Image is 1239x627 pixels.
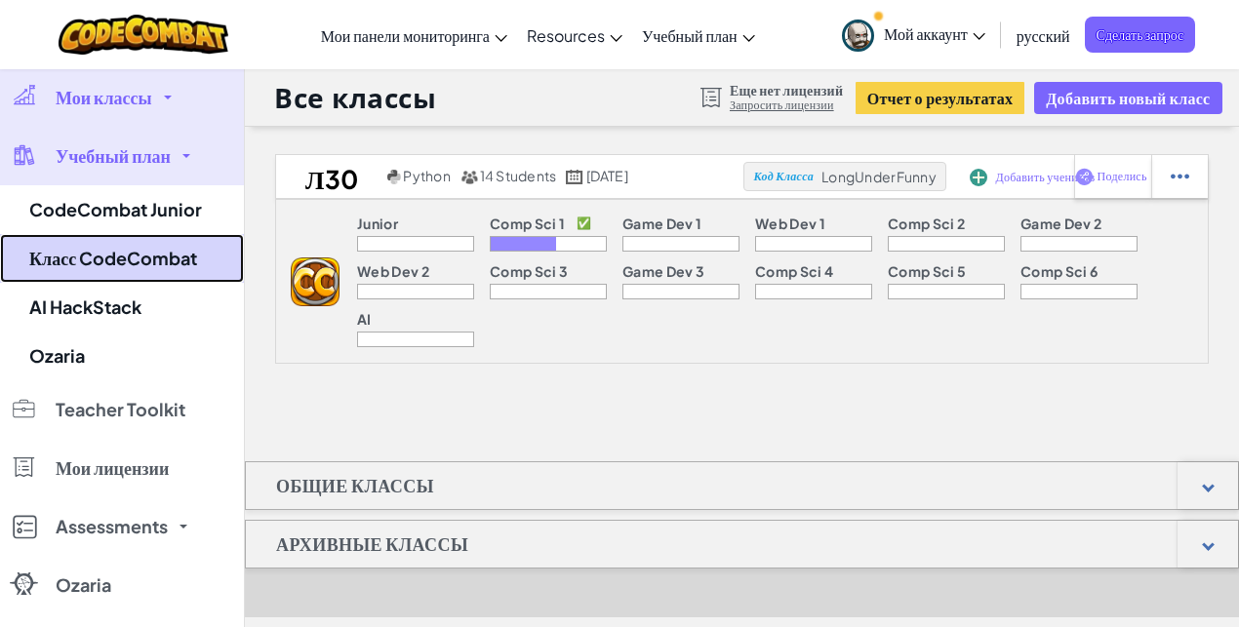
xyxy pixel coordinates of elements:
a: Resources [517,9,632,61]
p: Comp Sci 2 [888,216,965,231]
span: русский [1017,25,1070,46]
button: Отчет о результатах [856,82,1025,114]
img: logo [291,257,340,306]
a: Мои панели мониторинга [311,9,517,61]
span: Мои классы [56,89,152,106]
a: Учебный план [632,9,765,61]
p: Web Dev 1 [755,216,825,231]
img: CodeCombat logo [59,15,229,55]
p: Comp Sci 5 [888,263,966,279]
span: LongUnderFunny [821,168,937,185]
span: Поделись [1098,171,1147,182]
p: Comp Sci 3 [490,263,568,279]
a: Запросить лицензии [730,98,843,113]
p: Game Dev 2 [1020,216,1101,231]
span: Python [403,167,450,184]
h1: Все классы [274,79,437,116]
p: Web Dev 2 [357,263,429,279]
a: Сделать запрос [1085,17,1196,53]
a: русский [1007,9,1080,61]
span: 14 Students [480,167,557,184]
img: python.png [387,170,402,184]
span: Resources [527,25,605,46]
p: AI [357,311,372,327]
img: IconStudentEllipsis.svg [1171,168,1189,185]
a: Мой аккаунт [832,4,995,65]
span: Учебный план [642,25,738,46]
p: Comp Sci 4 [755,263,833,279]
span: Ozaria [56,576,111,594]
span: Учебный план [56,147,171,165]
span: Добавить учеников [995,172,1095,183]
p: Game Dev 1 [622,216,701,231]
p: Game Dev 3 [622,263,704,279]
span: Еще нет лицензий [730,82,843,98]
h1: Архивные классы [246,520,499,568]
p: ✅ [577,216,591,231]
span: Мои панели мониторинга [321,25,490,46]
span: Teacher Toolkit [56,401,185,418]
p: Comp Sci 6 [1020,263,1098,279]
img: avatar [842,20,874,52]
p: Junior [357,216,398,231]
img: IconShare_Purple.svg [1075,168,1094,185]
h2: Л30 [276,162,382,191]
p: Comp Sci 1 [490,216,565,231]
span: [DATE] [586,167,628,184]
a: Л30 Python 14 Students [DATE] [276,162,743,191]
img: IconAddStudents.svg [970,169,987,186]
img: calendar.svg [566,170,583,184]
h1: Общие классы [246,461,464,510]
span: Мой аккаунт [884,23,985,44]
button: Добавить новый класс [1034,82,1221,114]
span: Код Класса [754,171,814,182]
img: MultipleUsers.png [460,170,478,184]
span: Мои лицензии [56,459,169,477]
span: Assessments [56,518,168,535]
